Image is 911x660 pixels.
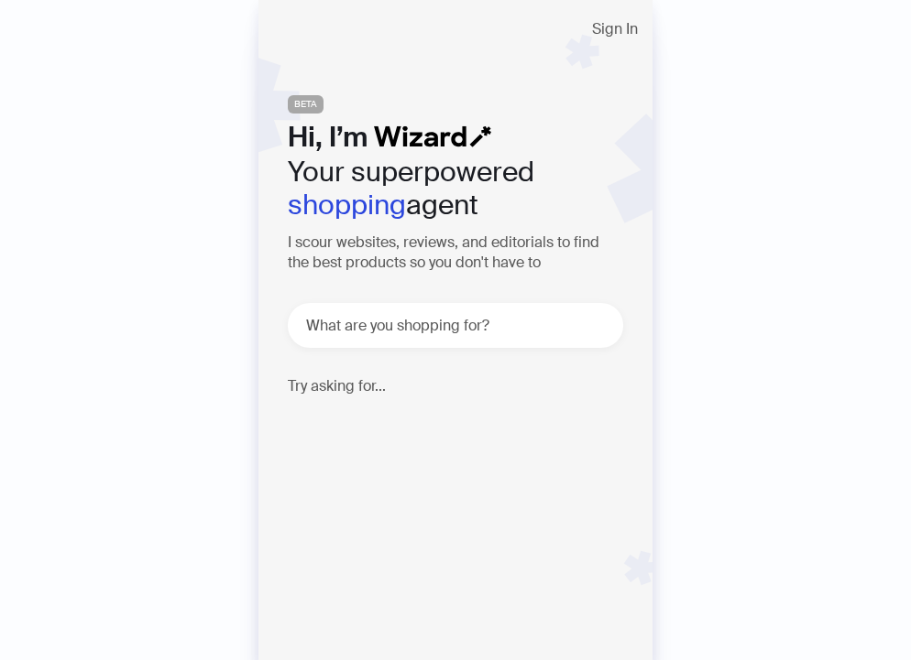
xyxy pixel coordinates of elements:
button: Sign In [577,15,653,44]
span: BETA [288,95,324,114]
h4: Try asking for... [288,377,623,395]
span: Hi, I’m [288,119,368,155]
em: shopping [288,187,406,222]
span: Sign In [592,22,638,37]
h2: Your superpowered agent [288,156,623,222]
h3: I scour websites, reviews, and editorials to find the best products so you don't have to [288,233,623,274]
